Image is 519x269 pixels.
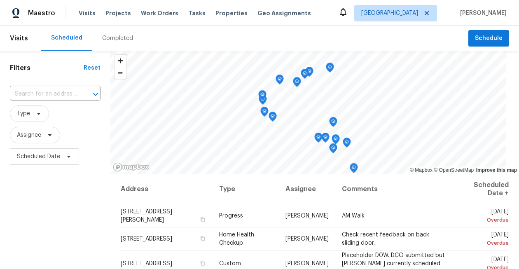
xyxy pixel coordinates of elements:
[115,55,126,67] button: Zoom in
[120,174,213,204] th: Address
[110,51,506,174] canvas: Map
[199,259,206,267] button: Copy Address
[361,9,418,17] span: [GEOGRAPHIC_DATA]
[102,34,133,42] div: Completed
[293,77,301,90] div: Map marker
[276,75,284,87] div: Map marker
[28,9,55,17] span: Maestro
[410,167,432,173] a: Mapbox
[219,260,241,266] span: Custom
[79,9,96,17] span: Visits
[199,235,206,242] button: Copy Address
[305,67,313,80] div: Map marker
[452,174,509,204] th: Scheduled Date ↑
[219,232,254,246] span: Home Health Checkup
[457,9,507,17] span: [PERSON_NAME]
[258,90,267,103] div: Map marker
[121,236,172,242] span: [STREET_ADDRESS]
[51,34,82,42] div: Scheduled
[10,88,77,101] input: Search for an address...
[10,29,28,47] span: Visits
[121,209,172,223] span: [STREET_ADDRESS][PERSON_NAME]
[84,64,101,72] div: Reset
[215,9,248,17] span: Properties
[213,174,278,204] th: Type
[321,133,330,145] div: Map marker
[468,30,509,47] button: Schedule
[343,138,351,150] div: Map marker
[475,33,503,44] span: Schedule
[279,174,335,204] th: Assignee
[188,10,206,16] span: Tasks
[326,63,334,75] div: Map marker
[285,213,329,219] span: [PERSON_NAME]
[350,163,358,176] div: Map marker
[105,9,131,17] span: Projects
[458,239,509,247] div: Overdue
[17,152,60,161] span: Scheduled Date
[257,9,311,17] span: Geo Assignments
[141,9,178,17] span: Work Orders
[458,232,509,247] span: [DATE]
[115,67,126,79] button: Zoom out
[259,95,267,108] div: Map marker
[329,117,337,130] div: Map marker
[476,167,517,173] a: Improve this map
[329,143,337,156] div: Map marker
[219,213,243,219] span: Progress
[10,64,84,72] h1: Filters
[90,89,101,100] button: Open
[17,131,41,139] span: Assignee
[434,167,474,173] a: OpenStreetMap
[301,69,309,82] div: Map marker
[113,162,149,172] a: Mapbox homepage
[17,110,30,118] span: Type
[332,134,340,147] div: Map marker
[260,107,269,119] div: Map marker
[314,133,323,145] div: Map marker
[199,216,206,223] button: Copy Address
[269,112,277,124] div: Map marker
[458,216,509,224] div: Overdue
[285,236,329,242] span: [PERSON_NAME]
[458,209,509,224] span: [DATE]
[335,174,452,204] th: Comments
[342,213,365,219] span: AM Walk
[342,232,429,246] span: Check recent feedback on back sliding door.
[121,260,172,266] span: [STREET_ADDRESS]
[285,260,329,266] span: [PERSON_NAME]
